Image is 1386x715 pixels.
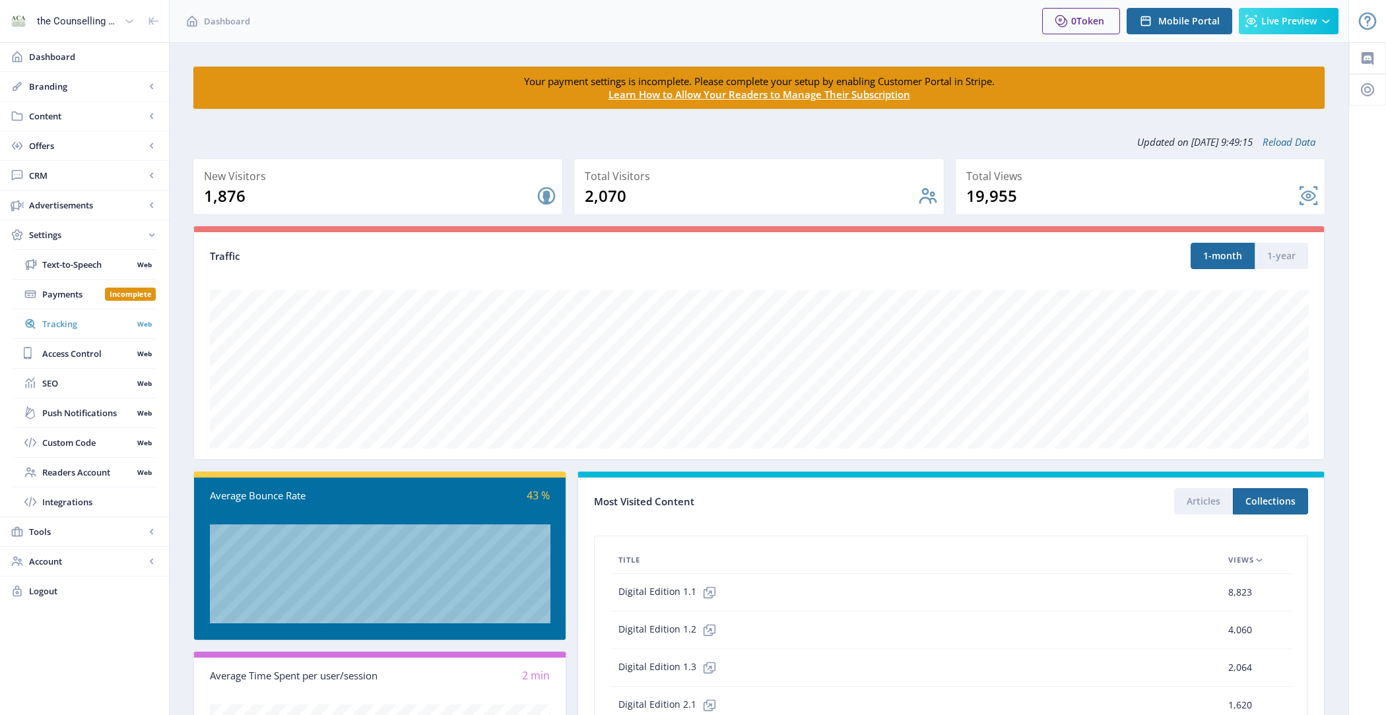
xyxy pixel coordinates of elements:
button: Mobile Portal [1127,8,1232,34]
span: 2,064 [1228,660,1252,675]
span: Access Control [42,347,133,360]
a: Learn How to Allow Your Readers to Manage Their Subscription [609,88,910,101]
button: Collections [1233,488,1308,514]
a: SEOWeb [13,369,156,398]
span: Views [1228,552,1254,568]
button: 0Token [1042,8,1120,34]
button: Articles [1174,488,1233,514]
nb-badge: Web [133,436,156,449]
span: Dashboard [204,15,250,28]
div: 2,070 [585,185,917,206]
a: TrackingWeb [13,309,156,338]
span: 8,823 [1228,584,1252,600]
span: Tracking [42,317,133,330]
span: Live Preview [1261,16,1317,26]
div: New Visitors [204,167,557,185]
span: Integrations [42,495,156,509]
span: Advertisements [29,199,145,212]
span: Text-to-Speech [42,258,133,271]
div: Total Views [966,167,1319,185]
span: Digital Edition 1.2 [618,617,723,643]
div: 19,955 [966,185,1298,206]
div: Average Bounce Rate [210,488,380,503]
span: Offers [29,139,145,152]
span: Digital Edition 1.3 [618,654,723,681]
nb-badge: Web [133,317,156,330]
span: CRM [29,169,145,182]
a: Readers AccountWeb [13,458,156,487]
span: Tools [29,525,145,538]
a: Access ControlWeb [13,339,156,368]
nb-badge: Web [133,406,156,420]
nb-badge: Web [133,347,156,360]
a: Custom CodeWeb [13,428,156,457]
span: Account [29,555,145,568]
button: 1-month [1191,243,1255,269]
span: Digital Edition 1.1 [618,579,723,606]
div: 2 min [380,668,550,683]
div: 1,876 [204,185,536,206]
span: Settings [29,228,145,241]
a: Text-to-SpeechWeb [13,250,156,279]
div: Total Visitors [585,167,938,185]
div: Your payment settings is incomplete. Please complete your setup by enabling Customer Portal in St... [474,75,1044,101]
span: Dashboard [29,50,158,63]
div: Traffic [210,249,759,264]
a: Integrations [13,487,156,516]
a: PaymentsIncomplete [13,280,156,309]
nb-badge: Incomplete [105,288,156,301]
span: SEO [42,377,133,390]
a: Reload Data [1253,135,1315,148]
nb-badge: Web [133,377,156,390]
span: Content [29,109,145,123]
nb-badge: Web [133,258,156,271]
span: 43 % [527,488,550,503]
a: Push NotificationsWeb [13,398,156,427]
button: 1-year [1255,243,1308,269]
div: Most Visited Content [594,491,951,512]
nb-badge: Web [133,466,156,479]
span: Payments [42,288,105,301]
div: Updated on [DATE] 9:49:15 [193,125,1325,158]
span: Logout [29,584,158,598]
span: Readers Account [42,466,133,479]
div: the Counselling Australia Magazine [37,7,119,36]
span: Token [1076,15,1104,27]
span: Push Notifications [42,406,133,420]
span: Custom Code [42,436,133,449]
span: Mobile Portal [1158,16,1220,26]
span: Branding [29,80,145,93]
span: Title [618,552,640,568]
div: Average Time Spent per user/session [210,668,380,683]
span: 4,060 [1228,622,1252,638]
button: Live Preview [1239,8,1338,34]
span: 1,620 [1228,697,1252,713]
img: properties.app_icon.jpeg [8,11,29,32]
